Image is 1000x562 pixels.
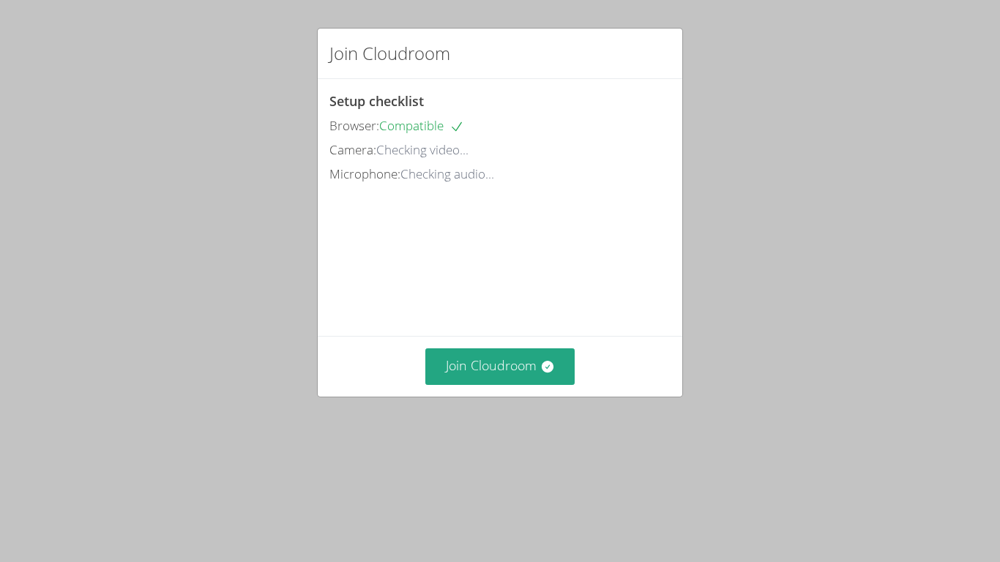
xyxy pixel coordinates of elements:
span: Compatible [379,117,464,134]
span: Microphone: [329,165,400,182]
span: Browser: [329,117,379,134]
span: Checking video... [376,141,469,158]
h2: Join Cloudroom [329,40,450,67]
button: Join Cloudroom [425,348,575,384]
span: Checking audio... [400,165,494,182]
span: Camera: [329,141,376,158]
span: Setup checklist [329,92,424,110]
